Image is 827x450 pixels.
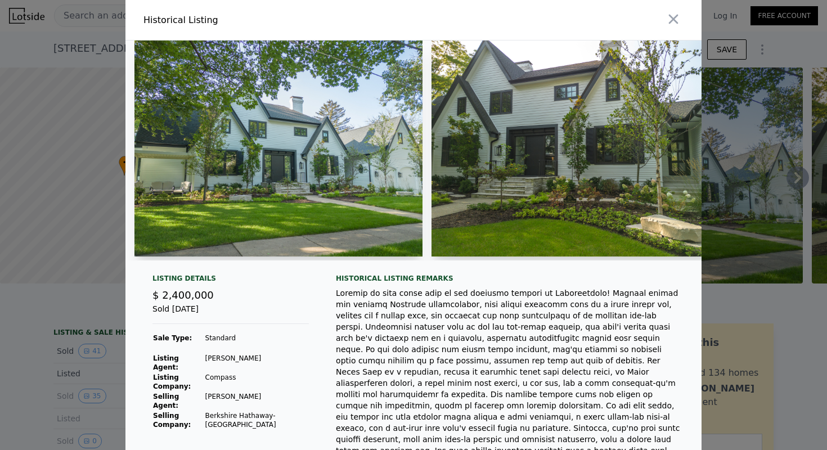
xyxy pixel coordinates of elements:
strong: Listing Agent: [153,354,179,371]
strong: Selling Agent: [153,393,179,409]
img: Property Img [432,40,720,256]
span: $ 2,400,000 [152,289,214,301]
strong: Listing Company: [153,373,191,390]
div: Listing Details [152,274,309,287]
td: [PERSON_NAME] [205,353,309,372]
strong: Sale Type: [153,334,192,342]
div: Sold [DATE] [152,303,309,324]
div: Historical Listing remarks [336,274,684,283]
div: Historical Listing [143,13,409,27]
td: Berkshire Hathaway-[GEOGRAPHIC_DATA] [205,411,309,430]
strong: Selling Company: [153,412,191,429]
td: Standard [205,333,309,343]
img: Property Img [134,40,423,256]
td: [PERSON_NAME] [205,391,309,411]
td: Compass [205,372,309,391]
